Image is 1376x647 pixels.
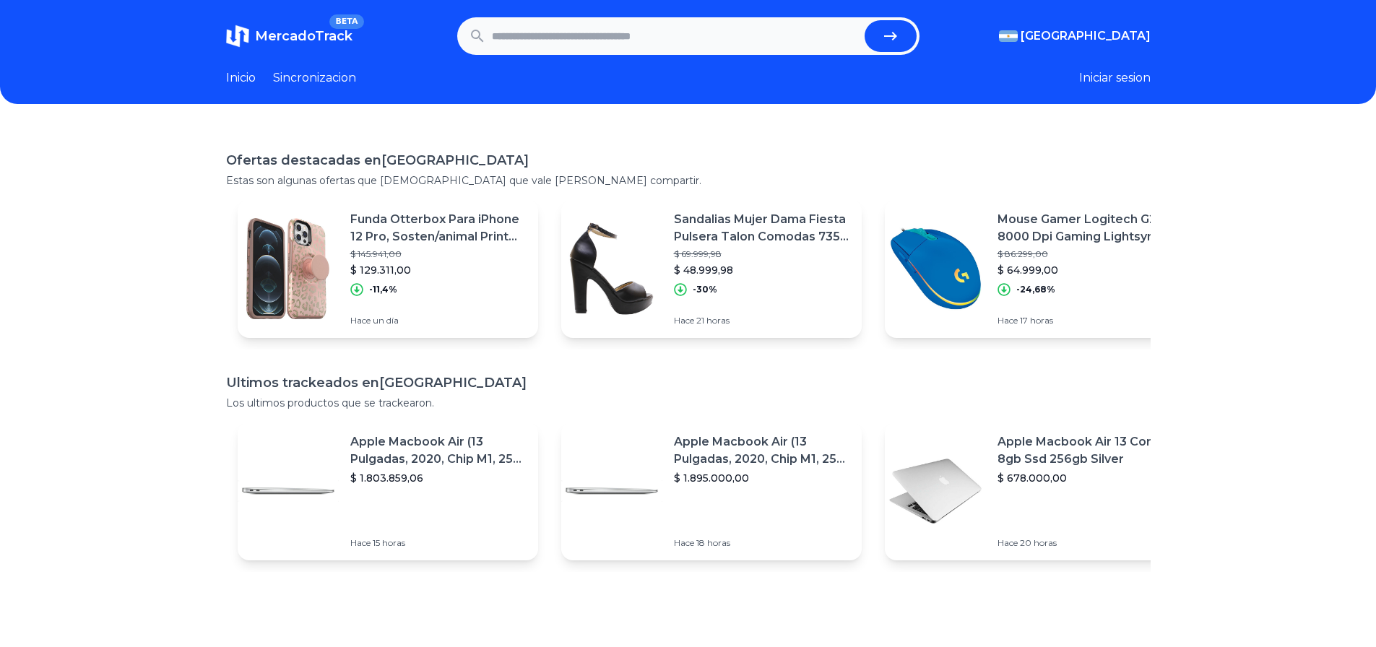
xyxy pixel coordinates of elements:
[674,211,850,246] p: Sandalias Mujer Dama Fiesta Pulsera Talon Comodas 735 Carg
[238,218,339,319] img: Featured image
[226,373,1151,393] h1: Ultimos trackeados en [GEOGRAPHIC_DATA]
[998,211,1174,246] p: Mouse Gamer Logitech G203 8000 Dpi Gaming Lightsync Rgb X6c
[885,440,986,542] img: Featured image
[369,284,397,295] p: -11,4%
[998,263,1174,277] p: $ 64.999,00
[885,422,1185,560] a: Featured imageApple Macbook Air 13 Core I5 8gb Ssd 256gb Silver$ 678.000,00Hace 20 horas
[999,27,1151,45] button: [GEOGRAPHIC_DATA]
[238,422,538,560] a: Featured imageApple Macbook Air (13 Pulgadas, 2020, Chip M1, 256 Gb De Ssd, 8 Gb De Ram) - Plata$...
[674,471,850,485] p: $ 1.895.000,00
[350,248,527,260] p: $ 145.941,00
[885,218,986,319] img: Featured image
[329,14,363,29] span: BETA
[561,440,662,542] img: Featured image
[885,199,1185,338] a: Featured imageMouse Gamer Logitech G203 8000 Dpi Gaming Lightsync Rgb X6c$ 86.299,00$ 64.999,00-2...
[998,471,1174,485] p: $ 678.000,00
[998,433,1174,468] p: Apple Macbook Air 13 Core I5 8gb Ssd 256gb Silver
[998,537,1174,549] p: Hace 20 horas
[238,199,538,338] a: Featured imageFunda Otterbox Para iPhone 12 Pro, Sosten/animal Print [PERSON_NAME]$ 145.941,00$ 1...
[226,69,256,87] a: Inicio
[674,315,850,326] p: Hace 21 horas
[350,433,527,468] p: Apple Macbook Air (13 Pulgadas, 2020, Chip M1, 256 Gb De Ssd, 8 Gb De Ram) - Plata
[561,218,662,319] img: Featured image
[674,433,850,468] p: Apple Macbook Air (13 Pulgadas, 2020, Chip M1, 256 Gb De Ssd, 8 Gb De Ram) - Plata
[226,25,352,48] a: MercadoTrackBETA
[226,396,1151,410] p: Los ultimos productos que se trackearon.
[1021,27,1151,45] span: [GEOGRAPHIC_DATA]
[561,199,862,338] a: Featured imageSandalias Mujer Dama Fiesta Pulsera Talon Comodas 735 Carg$ 69.999,98$ 48.999,98-30...
[1016,284,1055,295] p: -24,68%
[998,315,1174,326] p: Hace 17 horas
[226,150,1151,170] h1: Ofertas destacadas en [GEOGRAPHIC_DATA]
[350,211,527,246] p: Funda Otterbox Para iPhone 12 Pro, Sosten/animal Print [PERSON_NAME]
[238,440,339,542] img: Featured image
[674,248,850,260] p: $ 69.999,98
[674,537,850,549] p: Hace 18 horas
[226,25,249,48] img: MercadoTrack
[1079,69,1151,87] button: Iniciar sesion
[350,263,527,277] p: $ 129.311,00
[693,284,717,295] p: -30%
[255,28,352,44] span: MercadoTrack
[999,30,1018,42] img: Argentina
[998,248,1174,260] p: $ 86.299,00
[226,173,1151,188] p: Estas son algunas ofertas que [DEMOGRAPHIC_DATA] que vale [PERSON_NAME] compartir.
[350,537,527,549] p: Hace 15 horas
[350,471,527,485] p: $ 1.803.859,06
[561,422,862,560] a: Featured imageApple Macbook Air (13 Pulgadas, 2020, Chip M1, 256 Gb De Ssd, 8 Gb De Ram) - Plata$...
[674,263,850,277] p: $ 48.999,98
[350,315,527,326] p: Hace un día
[273,69,356,87] a: Sincronizacion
